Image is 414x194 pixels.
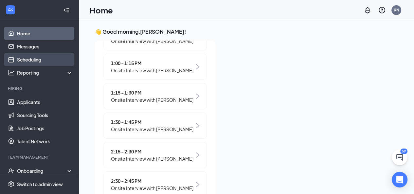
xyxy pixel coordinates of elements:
[111,67,193,74] span: Onsite Interview with [PERSON_NAME]
[17,96,73,109] a: Applicants
[111,118,193,126] span: 1:30 - 1:45 PM
[111,89,193,96] span: 1:15 - 1:30 PM
[111,96,193,103] span: Onsite Interview with [PERSON_NAME]
[111,60,193,67] span: 1:00 - 1:15 PM
[63,7,70,13] svg: Collapse
[364,6,371,14] svg: Notifications
[17,135,73,148] a: Talent Network
[111,155,193,162] span: Onsite Interview with [PERSON_NAME]
[17,27,73,40] a: Home
[111,148,193,155] span: 2:15 - 2:30 PM
[111,126,193,133] span: Onsite Interview with [PERSON_NAME]
[8,168,14,174] svg: UserCheck
[8,181,14,187] svg: Settings
[90,5,113,16] h1: Home
[392,150,407,165] button: ChatActive
[7,7,14,13] svg: WorkstreamLogo
[17,181,63,187] div: Switch to admin view
[396,153,404,161] svg: ChatActive
[111,177,193,185] span: 2:30 - 2:45 PM
[111,37,193,44] span: Onsite Interview with [PERSON_NAME]
[17,168,67,174] div: Onboarding
[17,109,73,122] a: Sourcing Tools
[111,185,193,192] span: Onsite Interview with [PERSON_NAME]
[17,40,73,53] a: Messages
[392,172,407,187] div: Open Intercom Messenger
[8,69,14,76] svg: Analysis
[17,69,73,76] div: Reporting
[17,53,73,66] a: Scheduling
[17,122,73,135] a: Job Postings
[378,6,386,14] svg: QuestionInfo
[95,28,398,35] h3: 👋 Good morning, [PERSON_NAME] !
[8,86,72,91] div: Hiring
[394,7,399,13] div: KN
[400,149,407,154] div: 59
[8,154,72,160] div: Team Management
